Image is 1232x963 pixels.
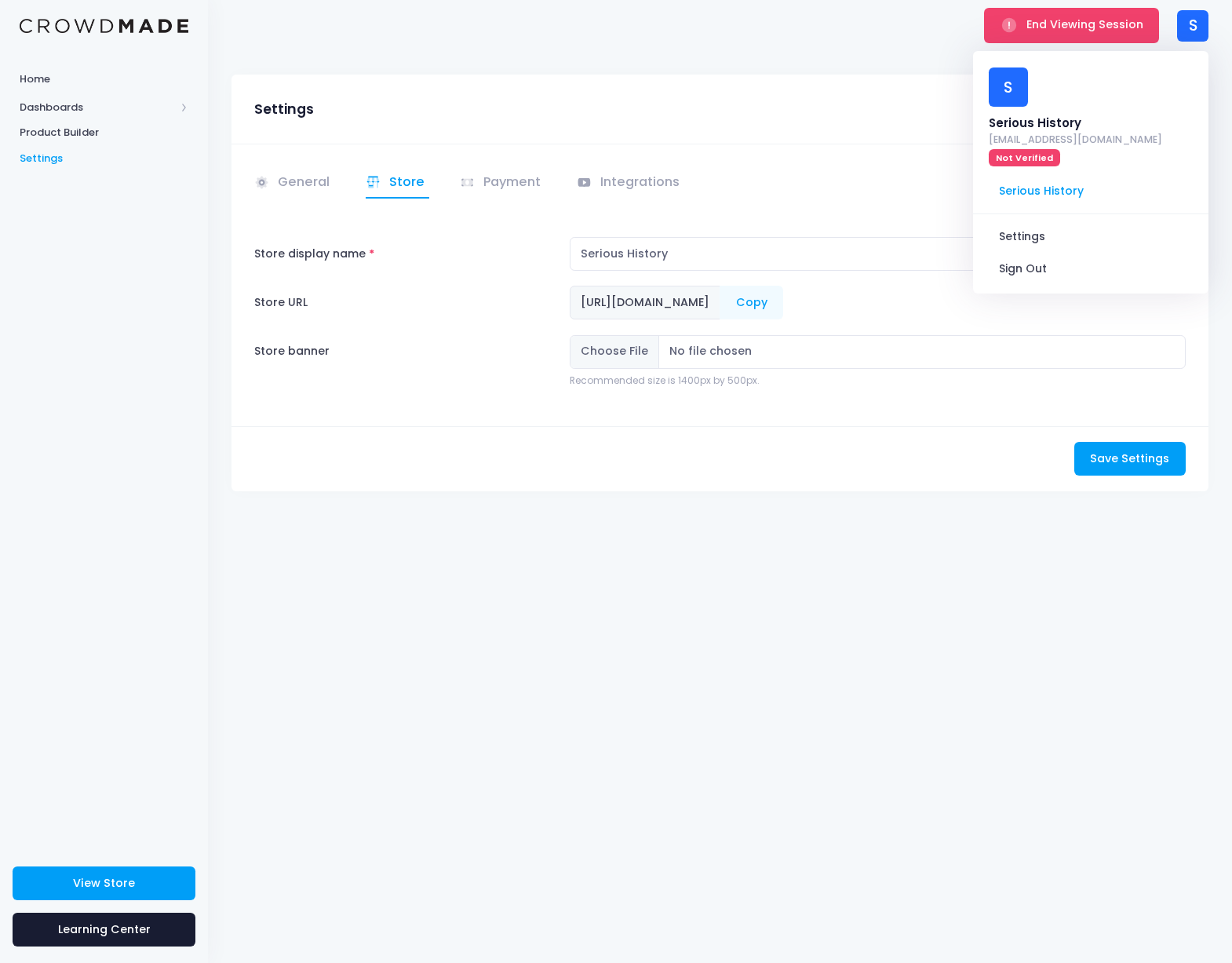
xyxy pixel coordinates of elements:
img: Logo [20,19,188,34]
div: S [989,67,1028,107]
span: Dashboards [20,100,175,115]
button: End Viewing Session [984,8,1159,42]
span: Settings [20,151,188,166]
a: Integrations [577,168,685,199]
button: Copy [720,286,783,319]
span: Serious History [986,176,1196,206]
div: Serious History [989,115,1162,132]
span: Learning Center [58,921,151,937]
a: Store [366,168,430,199]
span: End Viewing Session [1026,16,1143,32]
span: Product Builder [20,125,188,140]
a: Learning Center [13,913,195,947]
span: Not Verified [989,149,1061,166]
span: View Store [73,875,135,891]
a: [EMAIL_ADDRESS][DOMAIN_NAME] Not Verified [989,133,1162,167]
span: Save Settings [1090,450,1169,466]
div: S [1177,10,1208,42]
a: Settings [986,221,1196,251]
label: Store URL [247,286,563,319]
a: Payment [460,168,546,199]
label: Store banner [247,335,563,388]
a: Sign Out [986,254,1196,284]
button: Save Settings [1074,442,1186,476]
span: Home [20,71,188,87]
h3: Settings [254,101,314,118]
div: Recommended size is 1400px by 500px. [570,374,1186,388]
a: View Store [13,866,195,900]
label: Store display name [247,237,563,271]
span: [URL][DOMAIN_NAME] [570,286,720,319]
a: General [254,168,335,199]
